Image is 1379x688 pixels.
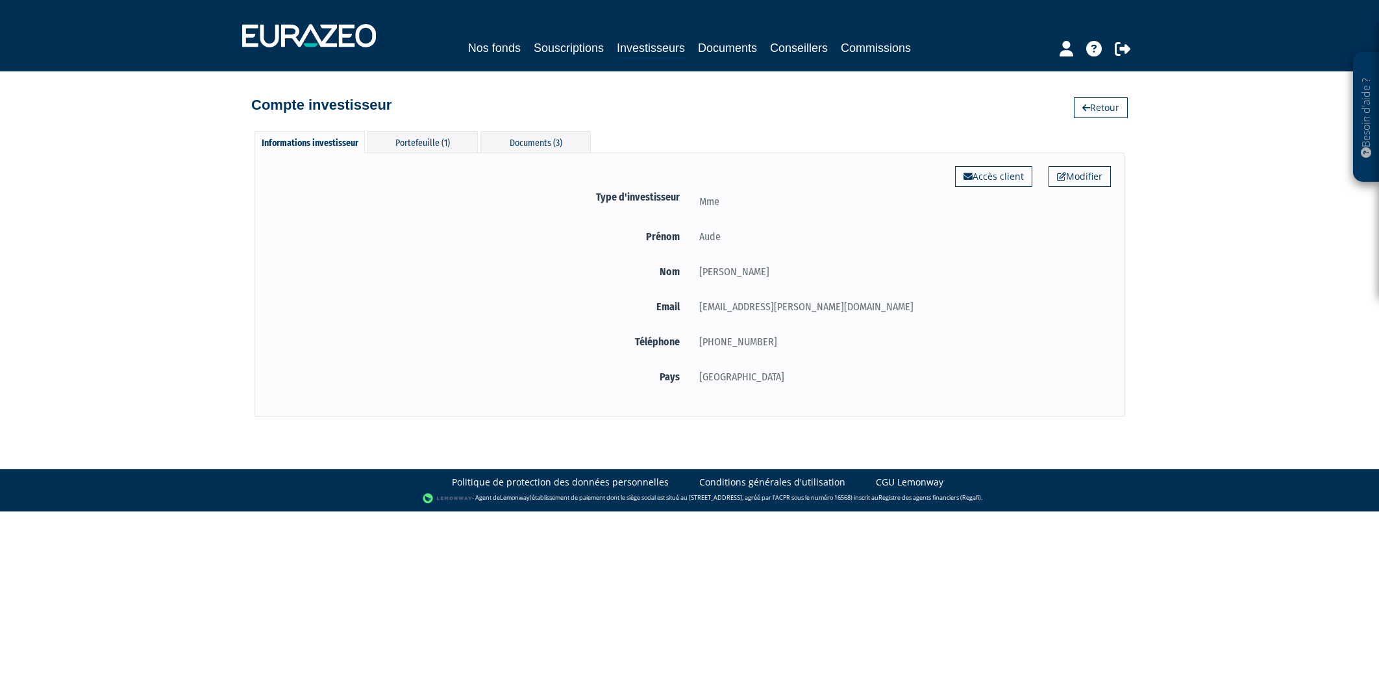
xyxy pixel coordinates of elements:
label: Téléphone [268,334,689,350]
a: Conditions générales d'utilisation [699,476,845,489]
div: [EMAIL_ADDRESS][PERSON_NAME][DOMAIN_NAME] [689,299,1111,315]
div: Aude [689,228,1111,245]
a: Investisseurs [617,39,685,59]
a: Accès client [955,166,1032,187]
a: Lemonway [500,494,530,502]
div: Mme [689,193,1111,210]
div: Documents (3) [480,131,591,153]
p: Besoin d'aide ? [1359,59,1374,176]
a: Souscriptions [534,39,604,57]
a: Retour [1074,97,1128,118]
div: Portefeuille (1) [367,131,478,153]
label: Email [268,299,689,315]
a: CGU Lemonway [876,476,943,489]
label: Type d'investisseur [268,189,689,205]
h4: Compte investisseur [251,97,391,113]
div: Informations investisseur [255,131,365,153]
label: Nom [268,264,689,280]
a: Politique de protection des données personnelles [452,476,669,489]
div: [PHONE_NUMBER] [689,334,1111,350]
a: Documents [698,39,757,57]
a: Commissions [841,39,911,57]
label: Pays [268,369,689,385]
a: Nos fonds [468,39,521,57]
label: Prénom [268,228,689,245]
img: logo-lemonway.png [423,492,473,505]
a: Registre des agents financiers (Regafi) [878,494,981,502]
div: [GEOGRAPHIC_DATA] [689,369,1111,385]
div: - Agent de (établissement de paiement dont le siège social est situé au [STREET_ADDRESS], agréé p... [13,492,1366,505]
a: Modifier [1049,166,1111,187]
img: 1732889491-logotype_eurazeo_blanc_rvb.png [242,24,376,47]
div: [PERSON_NAME] [689,264,1111,280]
a: Conseillers [770,39,828,57]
